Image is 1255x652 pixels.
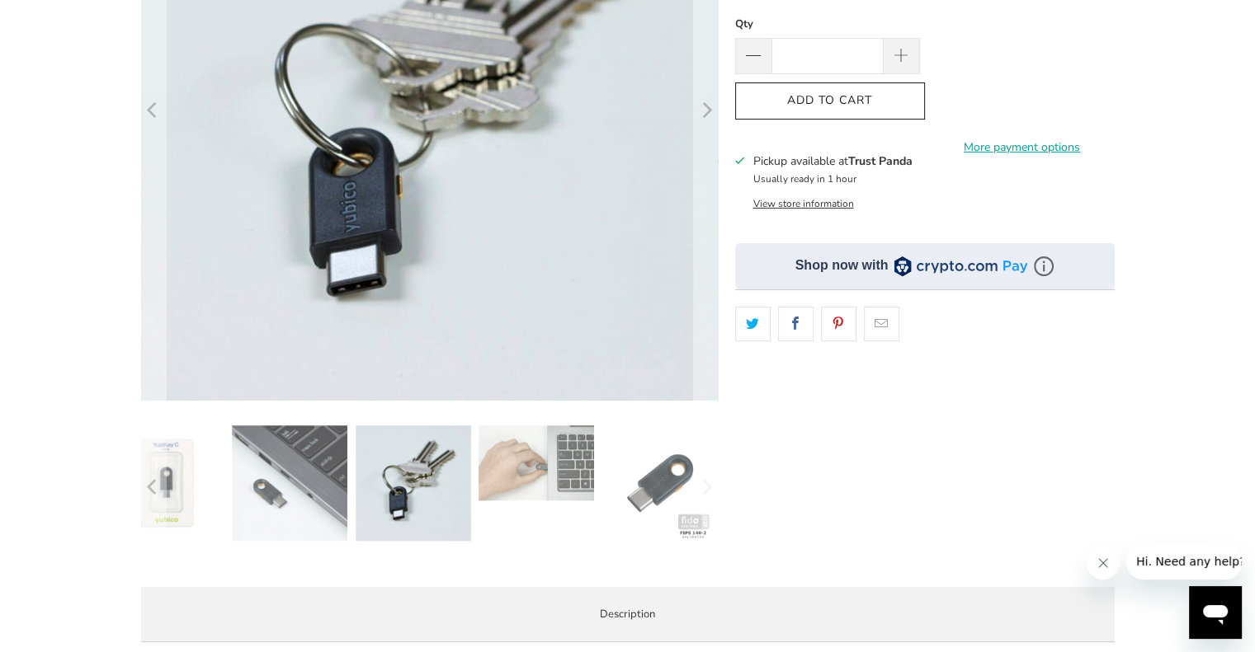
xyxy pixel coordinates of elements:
[753,94,908,108] span: Add to Cart
[10,12,119,25] span: Hi. Need any help?
[735,307,771,341] a: Share this on Twitter
[821,307,856,341] a: Share this on Pinterest
[1126,543,1242,579] iframe: Message from company
[778,307,814,341] a: Share this on Facebook
[108,425,224,541] img: YubiKey 4C FIPS - Trust Panda
[693,425,720,549] button: Next
[735,15,920,33] label: Qty
[140,425,167,549] button: Previous
[1189,586,1242,639] iframe: Button to launch messaging window
[141,587,1115,642] label: Description
[847,153,912,169] b: Trust Panda
[753,172,856,185] small: Usually ready in 1 hour
[753,152,912,170] h3: Pickup available at
[232,425,347,541] img: YubiKey 4C FIPS - Trust Panda
[864,307,899,341] a: Email this to a friend
[1087,546,1120,579] iframe: Close message
[735,82,925,120] button: Add to Cart
[479,425,594,500] img: YubiKey 4C FIPS - Trust Panda
[735,370,1115,425] iframe: Reviews Widget
[930,138,1115,157] a: More payment options
[602,425,718,541] img: YubiKey 4C FIPS - Trust Panda
[356,425,471,541] img: YubiKey 4C FIPS - Trust Panda
[753,197,853,210] button: View store information
[795,256,889,274] div: Shop now with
